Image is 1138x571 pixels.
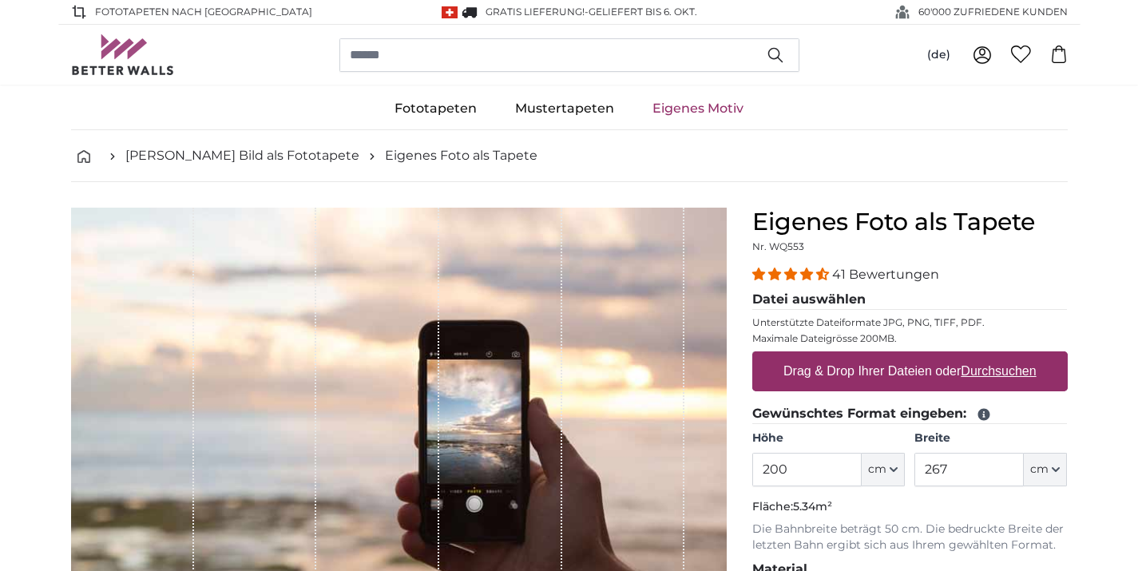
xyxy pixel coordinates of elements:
span: cm [1030,462,1049,478]
p: Unterstützte Dateiformate JPG, PNG, TIFF, PDF. [752,316,1068,329]
a: Eigenes Foto als Tapete [385,146,537,165]
p: Fläche: [752,499,1068,515]
span: - [585,6,697,18]
a: [PERSON_NAME] Bild als Fototapete [125,146,359,165]
img: Schweiz [442,6,458,18]
button: cm [862,453,905,486]
span: 60'000 ZUFRIEDENE KUNDEN [918,5,1068,19]
legend: Gewünschtes Format eingeben: [752,404,1068,424]
span: cm [868,462,886,478]
span: 4.39 stars [752,267,832,282]
span: GRATIS Lieferung! [486,6,585,18]
span: 5.34m² [793,499,832,514]
a: Fototapeten [375,88,496,129]
a: Eigenes Motiv [633,88,763,129]
p: Maximale Dateigrösse 200MB. [752,332,1068,345]
u: Durchsuchen [961,364,1036,378]
h1: Eigenes Foto als Tapete [752,208,1068,236]
span: Nr. WQ553 [752,240,804,252]
span: Geliefert bis 6. Okt. [589,6,697,18]
img: Betterwalls [71,34,175,75]
label: Breite [914,430,1067,446]
p: Die Bahnbreite beträgt 50 cm. Die bedruckte Breite der letzten Bahn ergibt sich aus Ihrem gewählt... [752,521,1068,553]
label: Drag & Drop Ihrer Dateien oder [777,355,1043,387]
button: cm [1024,453,1067,486]
span: Fototapeten nach [GEOGRAPHIC_DATA] [95,5,312,19]
label: Höhe [752,430,905,446]
a: Mustertapeten [496,88,633,129]
legend: Datei auswählen [752,290,1068,310]
nav: breadcrumbs [71,130,1068,182]
span: 41 Bewertungen [832,267,939,282]
button: (de) [914,41,963,69]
